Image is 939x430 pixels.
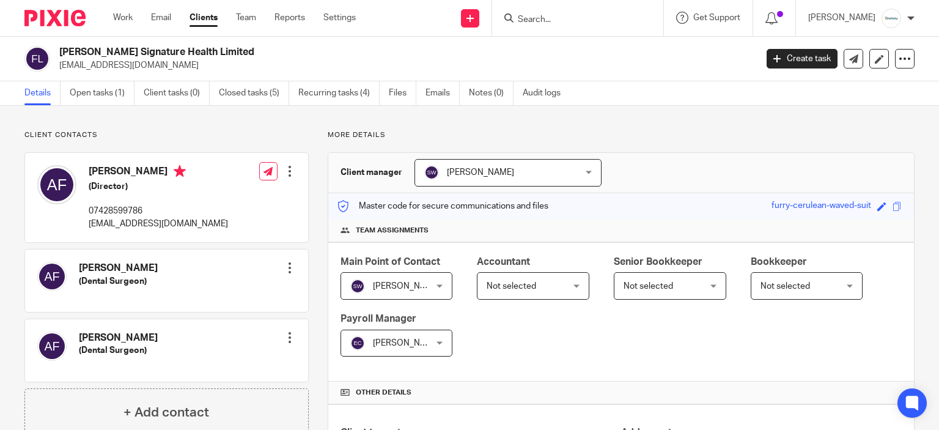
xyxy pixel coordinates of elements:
[424,165,439,180] img: svg%3E
[447,168,514,177] span: [PERSON_NAME]
[274,12,305,24] a: Reports
[808,12,875,24] p: [PERSON_NAME]
[24,46,50,72] img: svg%3E
[323,12,356,24] a: Settings
[523,81,570,105] a: Audit logs
[24,81,61,105] a: Details
[236,12,256,24] a: Team
[113,12,133,24] a: Work
[37,262,67,291] img: svg%3E
[37,165,76,204] img: svg%3E
[37,332,67,361] img: svg%3E
[356,226,429,235] span: Team assignments
[337,200,548,212] p: Master code for secure communications and files
[425,81,460,105] a: Emails
[89,165,228,180] h4: [PERSON_NAME]
[79,332,158,344] h4: [PERSON_NAME]
[79,275,158,287] h5: (Dental Surgeon)
[469,81,514,105] a: Notes (0)
[882,9,901,28] img: Infinity%20Logo%20with%20Whitespace%20.png
[59,59,748,72] p: [EMAIL_ADDRESS][DOMAIN_NAME]
[373,282,440,291] span: [PERSON_NAME]
[477,257,530,267] span: Accountant
[24,10,86,26] img: Pixie
[59,46,611,59] h2: [PERSON_NAME] Signature Health Limited
[328,130,915,140] p: More details
[79,344,158,357] h5: (Dental Surgeon)
[624,282,673,291] span: Not selected
[174,165,186,177] i: Primary
[767,49,838,69] a: Create task
[298,81,380,105] a: Recurring tasks (4)
[123,403,209,422] h4: + Add contact
[614,257,702,267] span: Senior Bookkeeper
[356,388,411,398] span: Other details
[487,282,536,291] span: Not selected
[341,166,402,179] h3: Client manager
[151,12,171,24] a: Email
[341,314,416,324] span: Payroll Manager
[751,257,807,267] span: Bookkeeper
[79,262,158,275] h4: [PERSON_NAME]
[771,199,871,213] div: furry-cerulean-waved-suit
[89,218,228,230] p: [EMAIL_ADDRESS][DOMAIN_NAME]
[190,12,218,24] a: Clients
[350,336,365,350] img: svg%3E
[89,205,228,217] p: 07428599786
[350,279,365,294] img: svg%3E
[144,81,210,105] a: Client tasks (0)
[693,13,740,22] span: Get Support
[517,15,627,26] input: Search
[341,257,440,267] span: Main Point of Contact
[24,130,309,140] p: Client contacts
[760,282,810,291] span: Not selected
[89,180,228,193] h5: (Director)
[219,81,289,105] a: Closed tasks (5)
[373,339,440,347] span: [PERSON_NAME]
[70,81,134,105] a: Open tasks (1)
[389,81,416,105] a: Files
